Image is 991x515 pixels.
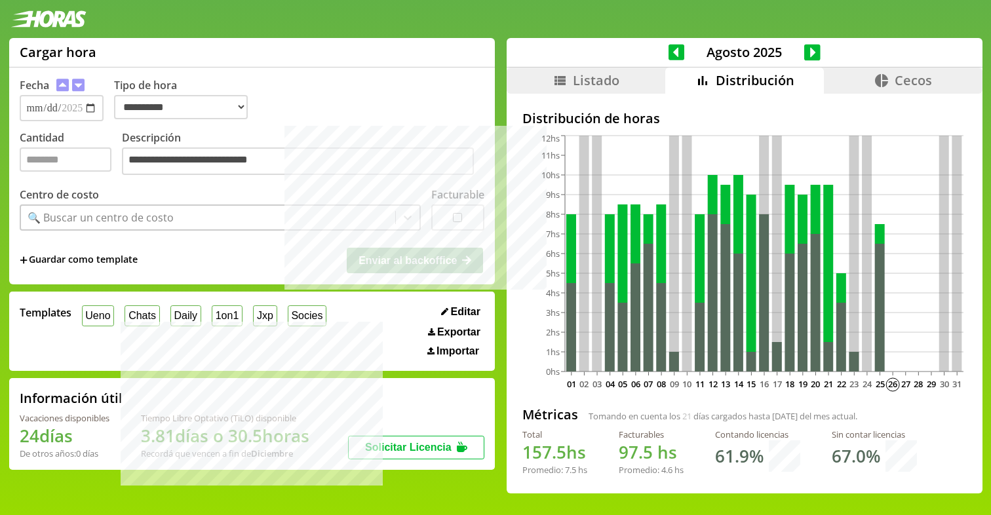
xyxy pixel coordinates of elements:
text: 25 [875,378,884,390]
label: Descripción [122,130,484,178]
textarea: Descripción [122,147,474,175]
div: Vacaciones disponibles [20,412,109,424]
label: Tipo de hora [114,78,258,121]
text: 12 [708,378,717,390]
label: Facturable [431,187,484,202]
h2: Distribución de horas [522,109,967,127]
text: 10 [682,378,691,390]
div: Facturables [619,429,684,440]
text: 21 [824,378,833,390]
h1: hs [619,440,684,464]
b: Diciembre [251,448,293,459]
span: Importar [437,345,479,357]
button: Editar [437,305,484,318]
div: Sin contar licencias [832,429,917,440]
span: Listado [573,71,619,89]
tspan: 10hs [541,169,560,181]
text: 09 [669,378,678,390]
button: Exportar [424,326,484,339]
text: 26 [888,378,897,390]
span: Agosto 2025 [684,43,804,61]
text: 28 [914,378,923,390]
span: 21 [682,410,691,422]
text: 23 [849,378,859,390]
h1: 61.9 % [715,444,764,468]
text: 18 [785,378,794,390]
text: 27 [901,378,910,390]
text: 05 [618,378,627,390]
label: Fecha [20,78,49,92]
text: 30 [939,378,948,390]
div: Contando licencias [715,429,800,440]
text: 22 [836,378,845,390]
text: 17 [772,378,781,390]
span: Editar [451,306,480,318]
div: Promedio: hs [619,464,684,476]
div: Promedio: hs [522,464,587,476]
span: 4.6 [661,464,672,476]
text: 11 [695,378,704,390]
select: Tipo de hora [114,95,248,119]
tspan: 0hs [546,366,560,377]
tspan: 3hs [546,307,560,318]
label: Centro de costo [20,187,99,202]
text: 02 [579,378,589,390]
h1: 24 días [20,424,109,448]
tspan: 12hs [541,132,560,144]
text: 01 [566,378,575,390]
text: 29 [926,378,935,390]
span: Distribución [716,71,794,89]
button: 1on1 [212,305,243,326]
h2: Información útil [20,389,123,407]
tspan: 2hs [546,326,560,338]
div: Total [522,429,587,440]
tspan: 11hs [541,149,560,161]
button: Ueno [82,305,115,326]
h1: Cargar hora [20,43,96,61]
button: Solicitar Licencia [348,436,484,459]
h1: hs [522,440,587,464]
div: 🔍 Buscar un centro de costo [28,210,174,225]
span: Cecos [895,71,932,89]
text: 15 [747,378,756,390]
h2: Métricas [522,406,578,423]
input: Cantidad [20,147,111,172]
span: 157.5 [522,440,566,464]
text: 14 [733,378,743,390]
tspan: 4hs [546,287,560,299]
span: Exportar [437,326,480,338]
tspan: 5hs [546,267,560,279]
label: Cantidad [20,130,122,178]
text: 06 [631,378,640,390]
button: Daily [170,305,201,326]
text: 31 [952,378,962,390]
span: 97.5 [619,440,653,464]
span: +Guardar como template [20,253,138,267]
div: Tiempo Libre Optativo (TiLO) disponible [141,412,309,424]
tspan: 8hs [546,208,560,220]
h1: 67.0 % [832,444,880,468]
h1: 3.81 días o 30.5 horas [141,424,309,448]
span: Solicitar Licencia [365,442,452,453]
div: De otros años: 0 días [20,448,109,459]
span: 7.5 [565,464,576,476]
tspan: 6hs [546,248,560,259]
div: Recordá que vencen a fin de [141,448,309,459]
text: 04 [605,378,615,390]
text: 16 [760,378,769,390]
text: 07 [644,378,653,390]
span: Tomando en cuenta los días cargados hasta [DATE] del mes actual. [589,410,857,422]
tspan: 7hs [546,228,560,240]
text: 13 [721,378,730,390]
span: Templates [20,305,71,320]
button: Chats [125,305,159,326]
button: Jxp [253,305,277,326]
span: + [20,253,28,267]
tspan: 1hs [546,346,560,358]
text: 19 [798,378,807,390]
tspan: 9hs [546,189,560,200]
text: 03 [593,378,602,390]
text: 24 [862,378,872,390]
text: 20 [811,378,820,390]
button: Socies [288,305,327,326]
